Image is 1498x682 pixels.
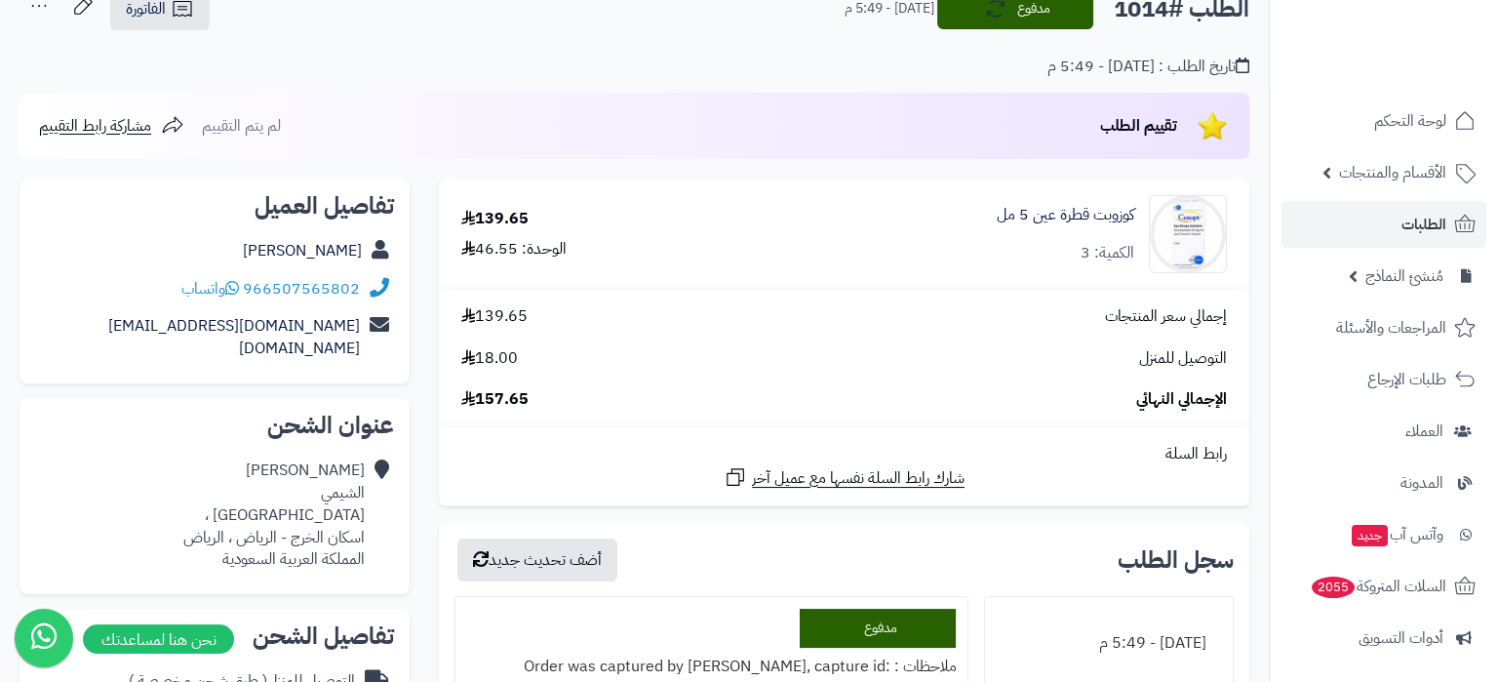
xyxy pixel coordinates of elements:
span: جديد [1352,525,1388,546]
span: 2055 [1311,577,1356,599]
span: لوحة التحكم [1374,107,1446,135]
span: تقييم الطلب [1100,114,1177,138]
a: المراجعات والأسئلة [1281,304,1486,351]
span: مُنشئ النماذج [1365,262,1443,290]
a: وآتس آبجديد [1281,511,1486,558]
span: وآتس آب [1350,521,1443,548]
div: الكمية: 3 [1081,242,1134,264]
a: واتساب [181,277,239,301]
a: الطلبات [1281,201,1486,248]
div: 139.65 [461,208,529,230]
a: طلبات الإرجاع [1281,356,1486,403]
span: المدونة [1400,469,1443,497]
a: مشاركة رابط التقييم [39,114,184,138]
span: أدوات التسويق [1359,624,1443,652]
span: الطلبات [1401,211,1446,238]
span: 157.65 [461,388,529,411]
span: التوصيل للمنزل [1139,347,1227,370]
span: مشاركة رابط التقييم [39,114,151,138]
img: logo-2.png [1365,15,1479,56]
a: [DOMAIN_NAME][EMAIL_ADDRESS][DOMAIN_NAME] [108,314,360,360]
div: الوحدة: 46.55 [461,238,567,261]
span: العملاء [1405,418,1443,445]
h2: تفاصيل العميل [35,194,394,218]
a: السلات المتروكة2055 [1281,563,1486,610]
span: الأقسام والمنتجات [1339,159,1446,186]
span: المراجعات والأسئلة [1336,314,1446,341]
h2: عنوان الشحن [35,414,394,437]
a: أدوات التسويق [1281,615,1486,662]
span: الإجمالي النهائي [1136,388,1227,411]
a: العملاء [1281,408,1486,455]
img: 531337ada73b280e76a4c99adcb20847243e-90x90.jpg [1150,195,1226,273]
span: 18.00 [461,347,518,370]
a: 966507565802 [243,277,360,301]
a: المدونة [1281,460,1486,506]
span: شارك رابط السلة نفسها مع عميل آخر [752,467,965,490]
a: [PERSON_NAME] [243,239,362,262]
div: رابط السلة [447,443,1242,465]
div: تاريخ الطلب : [DATE] - 5:49 م [1047,56,1249,78]
div: [PERSON_NAME] الشيمي [GEOGRAPHIC_DATA] ، اسكان الخرج - الرياض ، الرياض المملكة العربية السعودية [183,460,365,571]
a: كوزوبت قطرة عين 5 مل [997,204,1134,226]
h3: سجل الطلب [1118,548,1234,572]
span: 139.65 [461,305,528,328]
div: [DATE] - 5:49 م [997,624,1221,662]
span: لم يتم التقييم [202,114,281,138]
div: مدفوع [800,609,956,648]
a: لوحة التحكم [1281,98,1486,144]
span: السلات المتروكة [1310,573,1446,600]
span: طلبات الإرجاع [1367,366,1446,393]
button: أضف تحديث جديد [457,539,617,582]
a: شارك رابط السلة نفسها مع عميل آخر [724,465,965,490]
span: إجمالي سعر المنتجات [1105,305,1227,328]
